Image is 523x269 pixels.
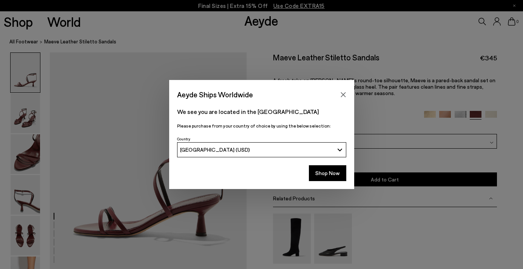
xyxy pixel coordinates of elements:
span: Country [177,137,190,141]
p: We see you are located in the [GEOGRAPHIC_DATA] [177,107,346,116]
span: Aeyde Ships Worldwide [177,88,253,101]
button: Shop Now [309,165,346,181]
button: Close [338,89,349,100]
span: [GEOGRAPHIC_DATA] (USD) [180,146,250,153]
p: Please purchase from your country of choice by using the below selection: [177,122,346,129]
